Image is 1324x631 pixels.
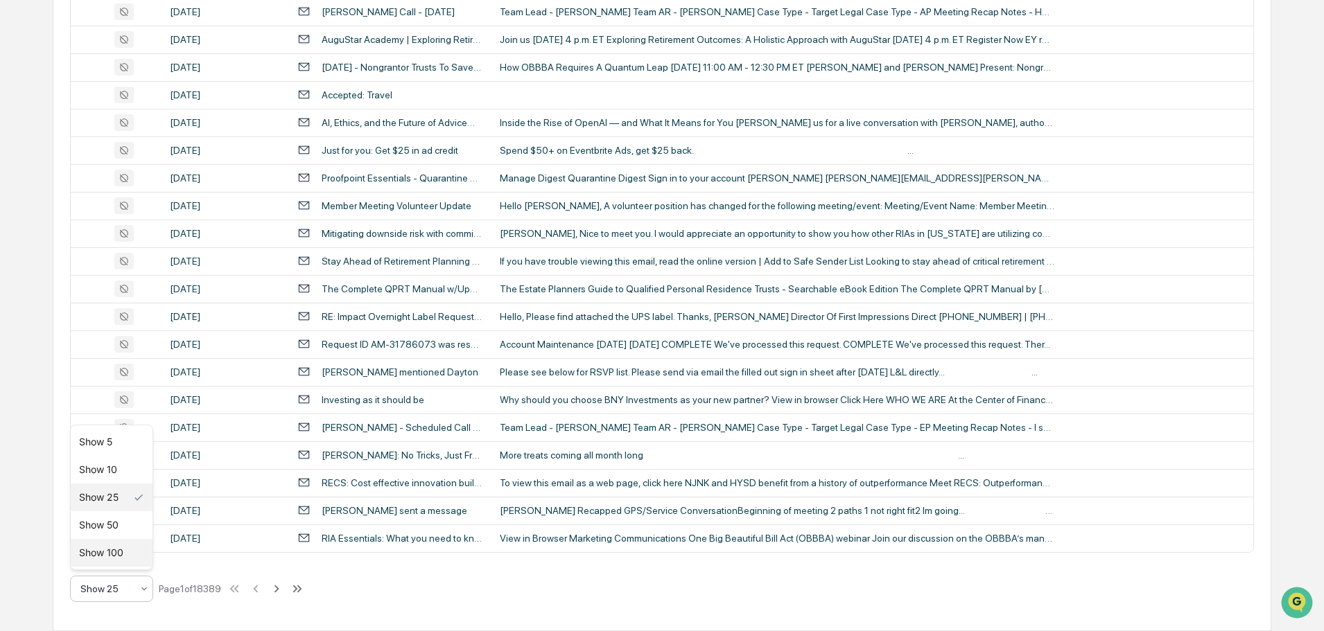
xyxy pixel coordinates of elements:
[322,172,483,184] div: Proofpoint Essentials - Quarantine Digest
[8,169,95,194] a: 🖐️Preclearance
[170,366,281,377] div: [DATE]
[28,201,87,215] span: Data Lookup
[322,339,483,350] div: Request ID AM-31786073 was resolved.
[322,505,467,516] div: [PERSON_NAME] sent a message
[170,422,281,433] div: [DATE]
[170,283,281,294] div: [DATE]
[500,533,1054,544] div: View in Browser Marketing Communications One Big Beautiful Bill Act (OBBBA) webinar Join our disc...
[500,422,1054,433] div: Team Lead - [PERSON_NAME] Team AR - [PERSON_NAME] Case Type - Target Legal Case Type - EP Meeting...
[95,169,177,194] a: 🗄️Attestations
[170,256,281,267] div: [DATE]
[170,450,281,461] div: [DATE]
[170,311,281,322] div: [DATE]
[500,228,1054,239] div: [PERSON_NAME], Nice to meet you. I would appreciate an opportunity to show you how other RIAs in ...
[500,366,1054,377] div: Please see below for RSVP list. Please send via email the filled out sign in sheet after [DATE] L...
[71,511,153,539] div: Show 50
[47,106,227,120] div: Start new chat
[170,533,281,544] div: [DATE]
[322,477,483,488] div: RECS: Cost effective innovation built on research
[170,117,281,128] div: [DATE]
[500,34,1054,45] div: Join us [DATE] 4 p.m. ET Exploring Retirement Outcomes: A Holistic Approach with AuguStar [DATE] ...
[322,34,483,45] div: AuguStar Academy | Exploring Retirement Outcomes: A Holistic Approach with AuguStar
[71,456,153,483] div: Show 10
[170,145,281,156] div: [DATE]
[14,29,252,51] p: How can we help?
[170,228,281,239] div: [DATE]
[159,583,221,594] div: Page 1 of 18389
[500,311,1054,322] div: Hello, Please find attached the UPS label. Thanks, [PERSON_NAME] Director Of First Impressions Di...
[500,505,1054,516] div: [PERSON_NAME] Recapped GPS/Service ConversationBeginning of meeting 2 paths 1 not right fit2 Im g...
[114,175,172,188] span: Attestations
[322,311,483,322] div: RE: Impact Overnight Label Request - [PERSON_NAME] - Equitrust
[322,366,478,377] div: [PERSON_NAME] mentioned Dayton
[170,89,281,100] div: [DATE]
[500,117,1054,128] div: Inside the Rise of OpenAI — and What It Means for You [PERSON_NAME] us for a live conversation wi...
[322,533,483,544] div: RIA Essentials: What you need to know
[500,62,1054,73] div: How OBBBA Requires A Quantum Leap [DATE] 11:00 AM - 12:30 PM ET [PERSON_NAME] and [PERSON_NAME] ﻿...
[500,256,1054,267] div: If you have trouble viewing this email, read the online version | Add to Safe Sender List Looking...
[138,235,168,245] span: Pylon
[322,117,483,128] div: AI, Ethics, and the Future of Advice—Join [PERSON_NAME] Live
[500,283,1054,294] div: The Estate Planners Guide to Qualified Personal Residence Trusts - Searchable eBook Edition The C...
[71,483,153,511] div: Show 25
[322,62,483,73] div: [DATE] - Nongrantor Trusts To Save Income Tax Including The Tax Trifecta Trust
[500,172,1054,184] div: Manage Digest Quarantine Digest Sign in to your account [PERSON_NAME] [PERSON_NAME][EMAIL_ADDRESS...
[500,200,1054,211] div: Hello [PERSON_NAME], A volunteer position has changed for the following meeting/event: Meeting/Ev...
[14,202,25,213] div: 🔎
[500,477,1054,488] div: To view this email as a web page, click here NJNK and HYSD benefit from a history of outperforman...
[322,89,392,100] div: Accepted: Travel
[500,450,1054,461] div: More treats coming all month long ﻿͏ ﻿͏ ﻿͏ ﻿͏ ﻿͏ ﻿͏ ﻿͏ ﻿͏ ﻿͏ ﻿͏ ﻿͏ ﻿͏ ﻿͏ ﻿͏ ﻿͏ ﻿͏ ﻿͏ ﻿͏ ﻿͏ ﻿͏ ﻿͏ ...
[170,6,281,17] div: [DATE]
[8,195,93,220] a: 🔎Data Lookup
[14,106,39,131] img: 1746055101610-c473b297-6a78-478c-a979-82029cc54cd1
[170,394,281,405] div: [DATE]
[322,256,483,267] div: Stay Ahead of Retirement Planning Trends: Essential Insights for Advisors
[170,477,281,488] div: [DATE]
[101,176,112,187] div: 🗄️
[170,339,281,350] div: [DATE]
[322,145,458,156] div: Just for you: Get $25 in ad credit
[28,175,89,188] span: Preclearance
[322,422,483,433] div: [PERSON_NAME] - Scheduled Call - [DATE]
[500,394,1054,405] div: Why should you choose BNY Investments as your new partner? View in browser Click Here WHO WE ARE ...
[170,505,281,516] div: [DATE]
[322,450,483,461] div: [PERSON_NAME]: No Tricks, Just Free Queso Inside
[322,200,471,211] div: Member Meeting Volunteer Update
[236,110,252,127] button: Start new chat
[71,539,153,567] div: Show 100
[500,6,1054,17] div: Team Lead - [PERSON_NAME] Team AR - [PERSON_NAME] Case Type - Target Legal Case Type - AP Meeting...
[170,172,281,184] div: [DATE]
[170,62,281,73] div: [DATE]
[1280,585,1317,623] iframe: Open customer support
[170,200,281,211] div: [DATE]
[170,34,281,45] div: [DATE]
[322,6,455,17] div: [PERSON_NAME] Call - [DATE]
[500,145,1054,156] div: Spend $50+ on Eventbrite Ads, get $25 back. ͏ ‌ ﻿ ͏ ‌ ﻿ ͏ ‌ ﻿ ͏ ‌ ﻿ ͏ ‌ ﻿ ͏ ‌ ﻿ ͏ ‌ ﻿ ͏ ‌ ﻿ ͏ ‌ ﻿...
[47,120,175,131] div: We're available if you need us!
[322,283,483,294] div: The Complete QPRT Manual w/Updates
[500,339,1054,350] div: Account Maintenance [DATE] [DATE] COMPLETE We've processed this request. COMPLETE We've processed...
[322,228,483,239] div: Mitigating downside risk with commission-free annuities
[98,234,168,245] a: Powered byPylon
[14,176,25,187] div: 🖐️
[322,394,424,405] div: Investing as it should be
[71,428,153,456] div: Show 5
